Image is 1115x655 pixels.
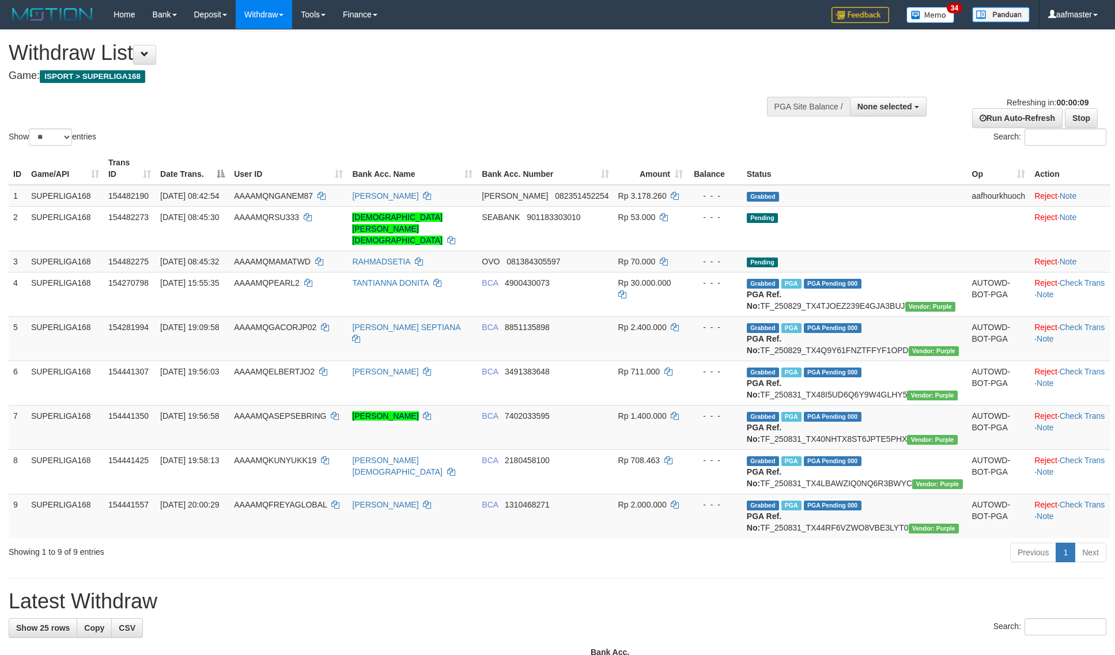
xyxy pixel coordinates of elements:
[747,512,781,532] b: PGA Ref. No:
[9,6,96,23] img: MOTION_logo.png
[912,479,962,489] span: Vendor URL: https://trx4.1velocity.biz
[967,361,1030,405] td: AUTOWD-BOT-PGA
[993,128,1106,146] label: Search:
[781,412,802,422] span: Marked by aafsoycanthlai
[1030,361,1110,405] td: · ·
[1034,456,1057,465] a: Reject
[27,251,104,272] td: SUPERLIGA168
[692,256,738,267] div: - - -
[907,435,957,445] span: Vendor URL: https://trx4.1velocity.biz
[831,7,889,23] img: Feedback.jpg
[9,405,27,449] td: 7
[27,405,104,449] td: SUPERLIGA168
[352,278,429,287] a: TANTIANNA DONITA
[505,456,550,465] span: Copy 2180458100 to clipboard
[108,500,149,509] span: 154441557
[1034,213,1057,222] a: Reject
[27,494,104,538] td: SUPERLIGA168
[1060,500,1105,509] a: Check Trans
[9,494,27,538] td: 9
[108,278,149,287] span: 154270798
[905,302,955,312] span: Vendor URL: https://trx4.1velocity.biz
[747,501,779,510] span: Grabbed
[781,279,802,289] span: Marked by aafmaleo
[747,323,779,333] span: Grabbed
[804,368,861,377] span: PGA Pending
[857,102,912,111] span: None selected
[1060,257,1077,266] a: Note
[618,411,667,421] span: Rp 1.400.000
[618,213,656,222] span: Rp 53.000
[850,97,927,116] button: None selected
[747,279,779,289] span: Grabbed
[618,367,660,376] span: Rp 711.000
[9,316,27,361] td: 5
[1030,316,1110,361] td: · ·
[352,257,410,266] a: RAHMADSETIA
[804,501,861,510] span: PGA Pending
[482,367,498,376] span: BCA
[482,456,498,465] span: BCA
[1037,467,1054,476] a: Note
[1060,456,1105,465] a: Check Trans
[108,456,149,465] span: 154441425
[747,423,781,444] b: PGA Ref. No:
[1037,423,1054,432] a: Note
[347,152,477,185] th: Bank Acc. Name: activate to sort column ascending
[482,257,500,266] span: OVO
[1030,251,1110,272] td: ·
[907,391,957,400] span: Vendor URL: https://trx4.1velocity.biz
[967,185,1030,207] td: aafhourkhuoch
[9,361,27,405] td: 6
[1030,152,1110,185] th: Action
[967,272,1030,316] td: AUTOWD-BOT-PGA
[84,623,104,633] span: Copy
[909,346,959,356] span: Vendor URL: https://trx4.1velocity.biz
[108,367,149,376] span: 154441307
[108,411,149,421] span: 154441350
[1060,411,1105,421] a: Check Trans
[1034,278,1057,287] a: Reject
[234,411,326,421] span: AAAAMQASEPSEBRING
[781,368,802,377] span: Marked by aafsoycanthlai
[804,456,861,466] span: PGA Pending
[482,323,498,332] span: BCA
[9,70,732,82] h4: Game:
[742,449,967,494] td: TF_250831_TX4LBAWZIQ0NQ6R3BWYC
[747,467,781,488] b: PGA Ref. No:
[160,367,219,376] span: [DATE] 19:56:03
[1030,272,1110,316] td: · ·
[234,213,299,222] span: AAAAMQRSU333
[352,411,418,421] a: [PERSON_NAME]
[1007,98,1088,107] span: Refreshing in:
[742,316,967,361] td: TF_250829_TX4Q9Y61FNZTFFYF1OPD
[160,456,219,465] span: [DATE] 19:58:13
[505,500,550,509] span: Copy 1310468271 to clipboard
[160,278,219,287] span: [DATE] 15:55:35
[967,405,1030,449] td: AUTOWD-BOT-PGA
[742,405,967,449] td: TF_250831_TX40NHTX8ST6JPTE5PHX
[160,191,219,200] span: [DATE] 08:42:54
[16,623,70,633] span: Show 25 rows
[1037,334,1054,343] a: Note
[742,361,967,405] td: TF_250831_TX48I5UD6Q6Y9W4GLHY5
[993,618,1106,635] label: Search:
[27,185,104,207] td: SUPERLIGA168
[747,258,778,267] span: Pending
[781,323,802,333] span: Marked by aafnonsreyleab
[27,316,104,361] td: SUPERLIGA168
[160,411,219,421] span: [DATE] 19:56:58
[229,152,347,185] th: User ID: activate to sort column ascending
[27,449,104,494] td: SUPERLIGA168
[160,213,219,222] span: [DATE] 08:45:30
[692,499,738,510] div: - - -
[9,618,77,638] a: Show 25 rows
[234,456,316,465] span: AAAAMQKUNYUKK19
[9,128,96,146] label: Show entries
[29,128,72,146] select: Showentries
[618,278,671,287] span: Rp 30.000.000
[906,7,955,23] img: Button%20Memo.svg
[234,191,313,200] span: AAAAMQNGANEM87
[234,278,300,287] span: AAAAMQPEARL2
[747,378,781,399] b: PGA Ref. No:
